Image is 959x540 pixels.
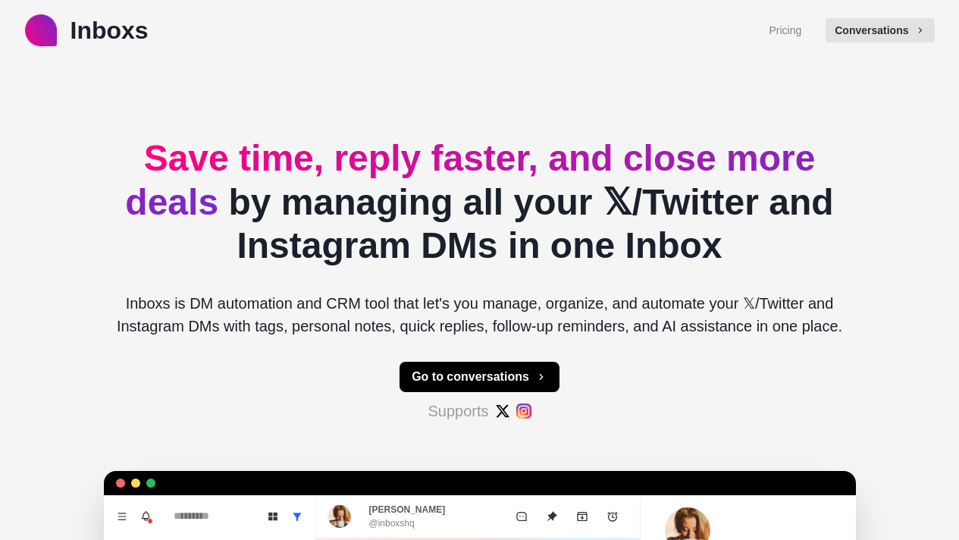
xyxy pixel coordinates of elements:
img: # [495,403,510,419]
h2: by managing all your 𝕏/Twitter and Instagram DMs in one Inbox [104,137,856,268]
button: Add reminder [597,501,628,532]
button: Notifications [134,504,158,529]
button: Go to conversations [400,362,559,392]
a: logoInboxs [25,12,149,49]
button: Archive [567,501,597,532]
p: Inboxs [71,12,149,49]
p: [PERSON_NAME] [369,503,446,516]
p: Inboxs is DM automation and CRM tool that let's you manage, organize, and automate your 𝕏/Twitter... [104,292,856,337]
img: logo [25,14,57,46]
p: Supports [428,400,488,422]
button: Conversations [826,18,934,42]
button: Mark as unread [506,501,537,532]
p: @inboxshq [369,516,415,530]
button: Board View [261,504,285,529]
img: picture [328,505,351,528]
span: Save time, reply faster, and close more deals [125,138,815,222]
button: Menu [110,504,134,529]
button: Show all conversations [285,504,309,529]
button: Unpin [537,501,567,532]
a: Pricing [769,23,801,39]
img: # [516,403,531,419]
